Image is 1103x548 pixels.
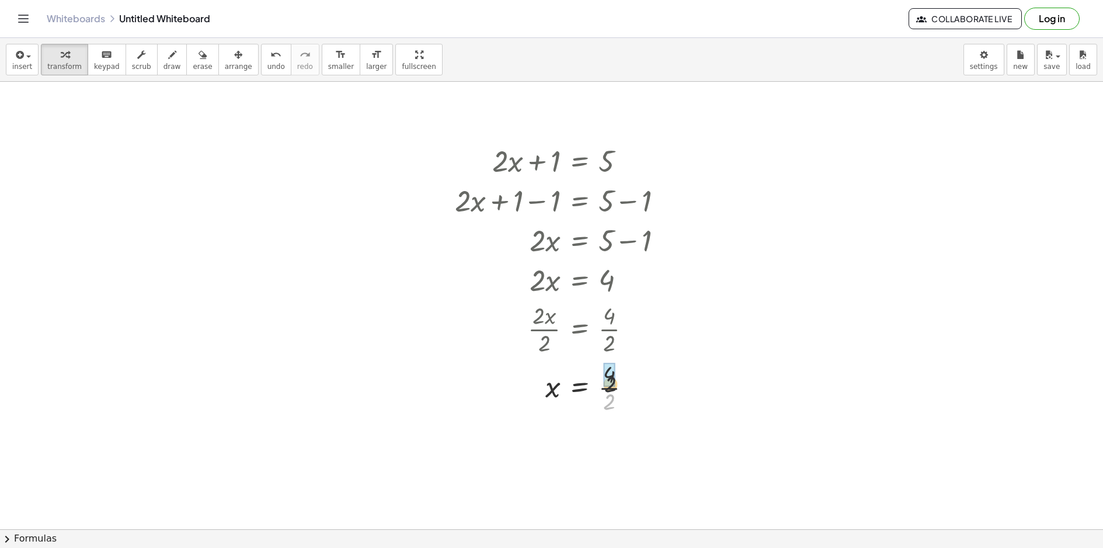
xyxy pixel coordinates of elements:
span: load [1076,63,1091,71]
button: Collaborate Live [909,8,1022,29]
i: keyboard [101,48,112,62]
button: draw [157,44,187,75]
span: erase [193,63,212,71]
button: undoundo [261,44,291,75]
span: keypad [94,63,120,71]
button: format_sizelarger [360,44,393,75]
i: redo [300,48,311,62]
button: redoredo [291,44,319,75]
span: insert [12,63,32,71]
button: insert [6,44,39,75]
span: undo [267,63,285,71]
button: fullscreen [395,44,442,75]
i: format_size [371,48,382,62]
button: erase [186,44,218,75]
button: Toggle navigation [14,9,33,28]
button: Log in [1024,8,1080,30]
span: new [1013,63,1028,71]
button: transform [41,44,88,75]
button: keyboardkeypad [88,44,126,75]
button: settings [963,44,1004,75]
span: save [1043,63,1060,71]
span: transform [47,63,82,71]
span: Collaborate Live [918,13,1012,24]
span: larger [366,63,387,71]
span: settings [970,63,998,71]
button: save [1037,44,1067,75]
span: fullscreen [402,63,436,71]
span: smaller [328,63,354,71]
span: scrub [132,63,151,71]
i: undo [270,48,281,62]
i: format_size [335,48,346,62]
span: redo [297,63,313,71]
button: format_sizesmaller [322,44,360,75]
button: scrub [126,44,158,75]
span: arrange [225,63,252,71]
span: draw [163,63,181,71]
button: arrange [218,44,259,75]
button: load [1069,44,1097,75]
a: Whiteboards [47,13,105,25]
button: new [1007,44,1035,75]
